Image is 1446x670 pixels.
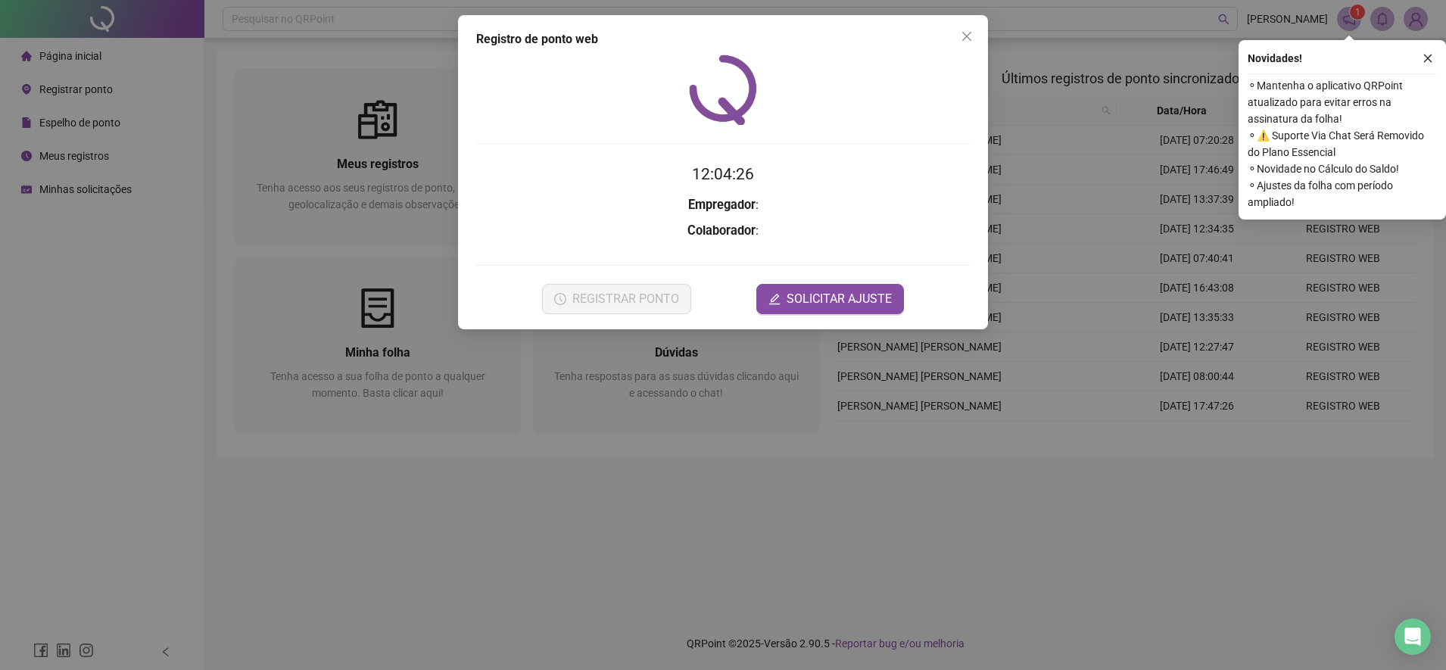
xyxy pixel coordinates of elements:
[476,221,970,241] h3: :
[1248,77,1437,127] span: ⚬ Mantenha o aplicativo QRPoint atualizado para evitar erros na assinatura da folha!
[768,293,781,305] span: edit
[476,30,970,48] div: Registro de ponto web
[688,198,756,212] strong: Empregador
[955,24,979,48] button: Close
[692,165,754,183] time: 12:04:26
[1423,53,1433,64] span: close
[689,55,757,125] img: QRPoint
[476,195,970,215] h3: :
[961,30,973,42] span: close
[787,290,892,308] span: SOLICITAR AJUSTE
[1248,177,1437,210] span: ⚬ Ajustes da folha com período ampliado!
[1248,127,1437,160] span: ⚬ ⚠️ Suporte Via Chat Será Removido do Plano Essencial
[542,284,691,314] button: REGISTRAR PONTO
[1248,50,1302,67] span: Novidades !
[1395,619,1431,655] div: Open Intercom Messenger
[1248,160,1437,177] span: ⚬ Novidade no Cálculo do Saldo!
[756,284,904,314] button: editSOLICITAR AJUSTE
[687,223,756,238] strong: Colaborador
